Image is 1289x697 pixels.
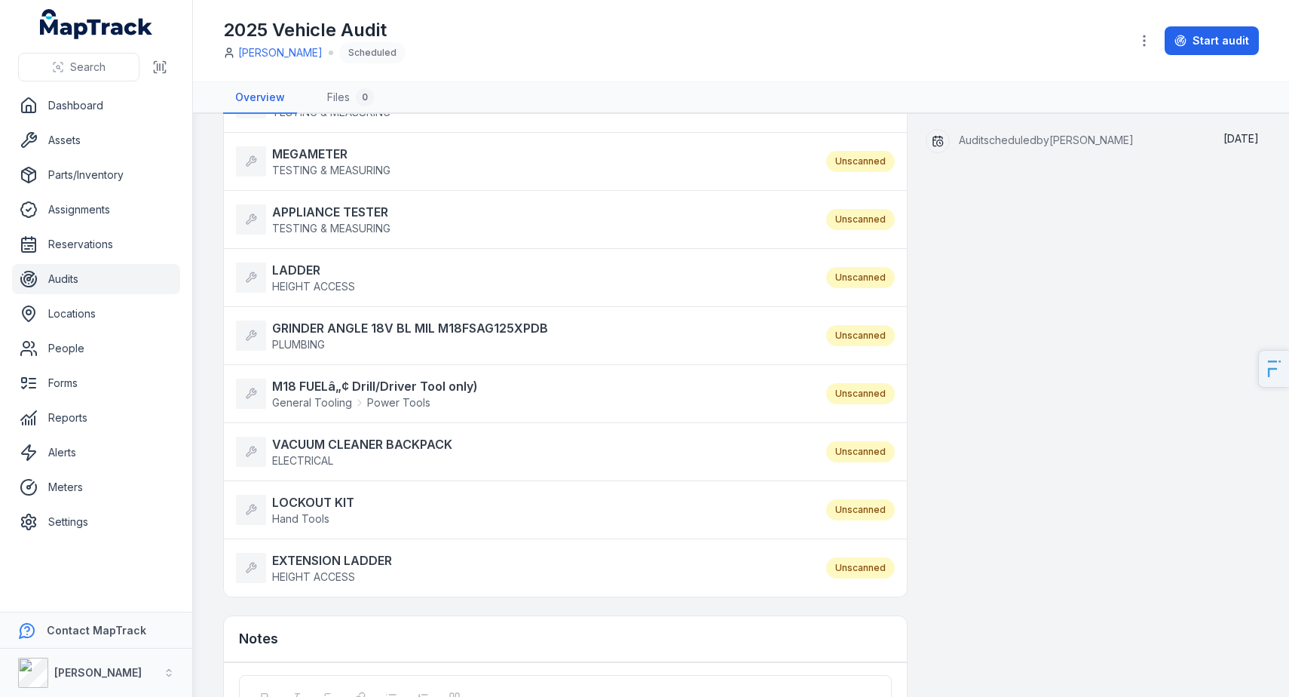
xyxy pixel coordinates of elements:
div: Scheduled [339,42,406,63]
div: Unscanned [826,499,895,520]
div: Unscanned [826,151,895,172]
span: TESTING & MEASURING [272,222,390,235]
span: ELECTRICAL [272,454,333,467]
strong: EXTENSION LADDER [272,551,392,570]
span: Power Tools [367,395,430,410]
a: Audits [12,264,180,294]
strong: Contact MapTrack [47,624,146,637]
span: HEIGHT ACCESS [272,570,355,583]
strong: LADDER [272,261,355,279]
button: Search [18,53,139,81]
a: Files0 [315,82,386,114]
strong: [PERSON_NAME] [54,666,142,679]
h1: 2025 Vehicle Audit [223,18,406,42]
span: Hand Tools [272,512,329,525]
a: EXTENSION LADDERHEIGHT ACCESS [236,551,811,585]
div: Unscanned [826,267,895,288]
div: Unscanned [826,441,895,462]
div: Unscanned [826,383,895,404]
strong: M18 FUELâ„¢ Drill/Driver Tool only) [272,377,478,395]
a: Alerts [12,438,180,468]
a: Reports [12,403,180,433]
a: MapTrack [40,9,153,39]
a: VACUUM CLEANER BACKPACKELECTRICAL [236,435,811,468]
a: Overview [223,82,297,114]
div: Unscanned [826,325,895,346]
a: MEGAMETERTESTING & MEASURING [236,145,811,178]
h3: Notes [239,628,278,649]
span: [DATE] [1223,132,1259,145]
time: 08/10/2025, 8:45:13 am [1223,132,1259,145]
div: Unscanned [826,209,895,230]
span: Search [70,60,106,75]
span: PLUMBING [272,338,325,351]
span: TESTING & MEASURING [272,164,390,177]
a: GRINDER ANGLE 18V BL MIL M18FSAG125XPDBPLUMBING [236,319,811,352]
a: Parts/Inventory [12,160,180,190]
span: HEIGHT ACCESS [272,280,355,293]
a: LOCKOUT KITHand Tools [236,493,811,527]
a: Forms [12,368,180,398]
strong: VACUUM CLEANER BACKPACK [272,435,452,453]
strong: MEGAMETER [272,145,390,163]
a: Reservations [12,229,180,259]
strong: APPLIANCE TESTER [272,203,390,221]
a: Dashboard [12,91,180,121]
a: Settings [12,507,180,537]
div: Unscanned [826,557,895,579]
a: Locations [12,299,180,329]
a: LADDERHEIGHT ACCESS [236,261,811,294]
a: APPLIANCE TESTERTESTING & MEASURING [236,203,811,236]
button: Start audit [1165,26,1259,55]
a: M18 FUELâ„¢ Drill/Driver Tool only)General ToolingPower Tools [236,377,811,410]
div: 0 [356,88,374,106]
span: General Tooling [272,395,352,410]
a: Meters [12,472,180,502]
a: Assignments [12,195,180,225]
span: Audit scheduled by [PERSON_NAME] [959,134,1134,146]
a: People [12,333,180,364]
strong: GRINDER ANGLE 18V BL MIL M18FSAG125XPDB [272,319,548,337]
a: [PERSON_NAME] [238,45,323,60]
a: Assets [12,125,180,155]
strong: LOCKOUT KIT [272,493,354,511]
